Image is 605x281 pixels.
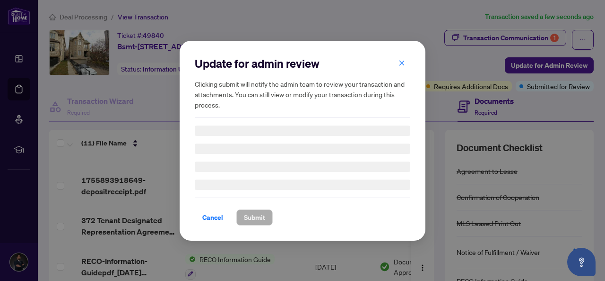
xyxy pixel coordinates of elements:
[202,210,223,225] span: Cancel
[195,79,410,110] h5: Clicking submit will notify the admin team to review your transaction and attachments. You can st...
[195,209,231,226] button: Cancel
[567,248,596,276] button: Open asap
[195,56,410,71] h2: Update for admin review
[398,59,405,66] span: close
[236,209,273,226] button: Submit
